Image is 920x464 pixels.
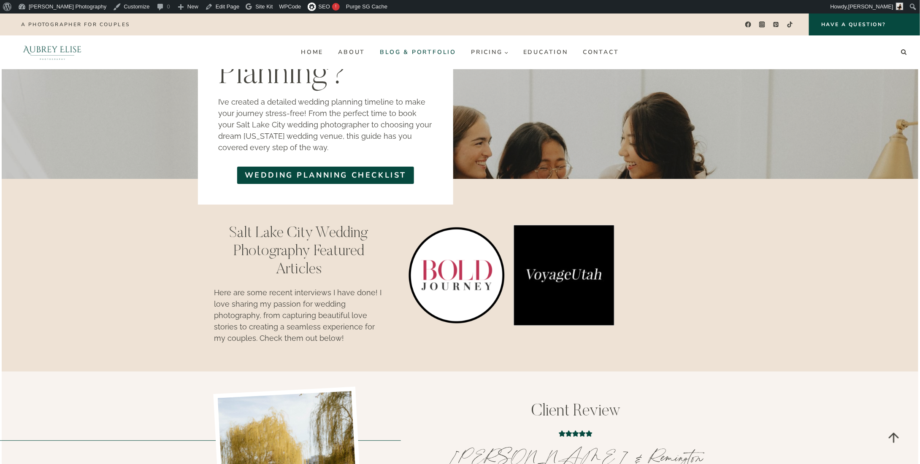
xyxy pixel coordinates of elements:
button: Child menu of Pricing [464,46,516,59]
p: A photographer for couples [21,22,130,27]
a: Pinterest [770,19,782,31]
a: Facebook [742,19,754,31]
div: ! [332,3,340,11]
p: Here are some recent interviews I have done! I love sharing my passion for wedding photography, f... [214,287,383,344]
a: Have a Question? [809,13,920,35]
button: View Search Form [898,46,910,58]
span: [PERSON_NAME] [848,3,893,10]
img: Aubrey Elise Photography [10,35,95,69]
a: Blog & Portfolio [373,46,464,59]
a: About [331,46,373,59]
a: Education [516,46,575,59]
a: Home [294,46,331,59]
a: Wedding Planning Checklist [237,167,414,184]
h2: Salt Lake City Wedding Photography Featured articles [214,225,383,280]
a: Scroll to top [880,424,907,451]
a: Instagram [756,19,768,31]
a: TikTok [784,19,796,31]
p: I’ve created a detailed wedding planning timeline to make your journey stress-free! From the perf... [218,96,433,153]
a: Contact [576,46,627,59]
h2: Client Review [430,403,722,420]
img: Voyage Utah [514,225,614,326]
span: Site Kit [255,3,273,10]
img: Bold Journey [406,225,507,326]
span: SEO [319,3,330,10]
nav: Primary [294,46,626,59]
div: 5 out of 5 stars [430,429,722,440]
span: Wedding Planning Checklist [245,170,407,181]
